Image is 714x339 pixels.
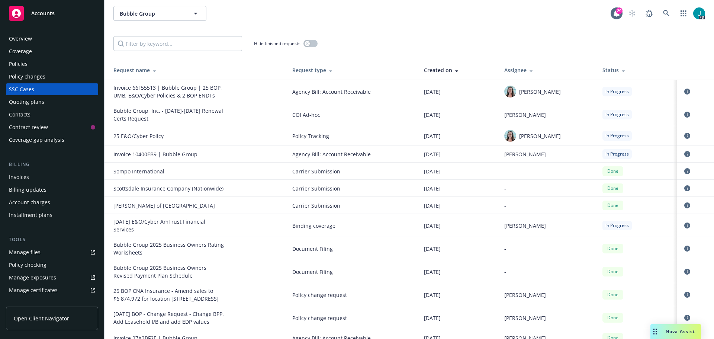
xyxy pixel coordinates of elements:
[424,185,441,192] span: [DATE]
[9,83,34,95] div: SSC Cases
[605,202,620,209] span: Done
[292,132,412,140] span: Policy Tracking
[292,245,412,253] span: Document Filing
[9,121,48,133] div: Contract review
[9,33,32,45] div: Overview
[650,324,701,339] button: Nova Assist
[6,33,98,45] a: Overview
[292,314,412,322] span: Policy change request
[9,58,28,70] div: Policies
[292,66,412,74] div: Request type
[605,185,620,192] span: Done
[113,107,225,122] div: Bubble Group, Inc. - 2025-2026 Renewal Certs Request
[292,268,412,276] span: Document Filing
[683,167,692,176] a: circleInformation
[605,291,620,298] span: Done
[292,167,412,175] span: Carrier Submission
[113,218,225,233] div: 9/27/2025 E&O/Cyber AmTrust Financial Services
[616,7,623,14] div: 29
[424,132,441,140] span: [DATE]
[292,111,412,119] span: COI Ad-hoc
[642,6,657,21] a: Report a Bug
[9,272,56,284] div: Manage exposures
[683,244,692,253] a: circleInformation
[9,246,41,258] div: Manage files
[113,167,225,175] div: Sompo International
[605,222,629,229] span: In Progress
[6,96,98,108] a: Quoting plans
[9,134,64,146] div: Coverage gap analysis
[504,245,591,253] div: -
[424,291,441,299] span: [DATE]
[424,202,441,210] span: [DATE]
[683,87,692,96] a: circleInformation
[254,40,300,47] span: Hide finished requests
[6,272,98,284] a: Manage exposures
[113,66,280,74] div: Request name
[14,314,69,322] span: Open Client Navigator
[683,221,692,230] a: circleInformation
[9,259,46,271] div: Policy checking
[504,66,591,74] div: Assignee
[6,259,98,271] a: Policy checking
[605,245,620,252] span: Done
[504,185,591,192] div: -
[504,150,546,158] span: [PERSON_NAME]
[113,202,225,210] div: Lloyd's of London
[113,241,225,256] div: Bubble Group 2025 Business Owners Rating Worksheets
[676,6,691,21] a: Switch app
[113,150,225,158] div: Invoice 10400EB9 | Bubble Group
[504,167,591,175] div: -
[9,297,44,309] div: Manage BORs
[605,168,620,175] span: Done
[6,297,98,309] a: Manage BORs
[6,3,98,24] a: Accounts
[6,171,98,183] a: Invoices
[683,313,692,322] a: circleInformation
[292,185,412,192] span: Carrier Submission
[9,96,44,108] div: Quoting plans
[113,287,225,303] div: 25 BOP CNA Insurance - Amend sales to $6,874,972 for location 1 - 22 W 21ST ST FL 2
[683,184,692,193] a: circleInformation
[292,222,412,230] span: Binding coverage
[424,268,441,276] span: [DATE]
[6,121,98,133] a: Contract review
[424,245,441,253] span: [DATE]
[683,110,692,119] a: circleInformation
[519,132,561,140] span: [PERSON_NAME]
[6,45,98,57] a: Coverage
[683,201,692,210] a: circleInformation
[6,246,98,258] a: Manage files
[424,150,441,158] span: [DATE]
[113,132,225,140] div: 25 E&O/Cyber Policy
[625,6,640,21] a: Start snowing
[9,109,30,121] div: Contacts
[9,71,45,83] div: Policy changes
[292,202,412,210] span: Carrier Submission
[292,291,412,299] span: Policy change request
[424,314,441,322] span: [DATE]
[666,328,695,335] span: Nova Assist
[504,202,591,210] div: -
[605,268,620,275] span: Done
[650,324,660,339] div: Drag to move
[659,6,674,21] a: Search
[9,171,29,183] div: Invoices
[31,10,55,16] span: Accounts
[504,130,516,142] img: photo
[9,184,46,196] div: Billing updates
[6,209,98,221] a: Installment plans
[113,185,225,192] div: Scottsdale Insurance Company (Nationwide)
[424,222,441,230] span: [DATE]
[9,45,32,57] div: Coverage
[9,284,58,296] div: Manage certificates
[6,161,98,168] div: Billing
[504,314,546,322] span: [PERSON_NAME]
[683,150,692,159] a: circleInformation
[504,291,546,299] span: [PERSON_NAME]
[424,111,441,119] span: [DATE]
[9,196,50,208] div: Account charges
[683,290,692,299] a: circleInformation
[693,7,705,19] img: photo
